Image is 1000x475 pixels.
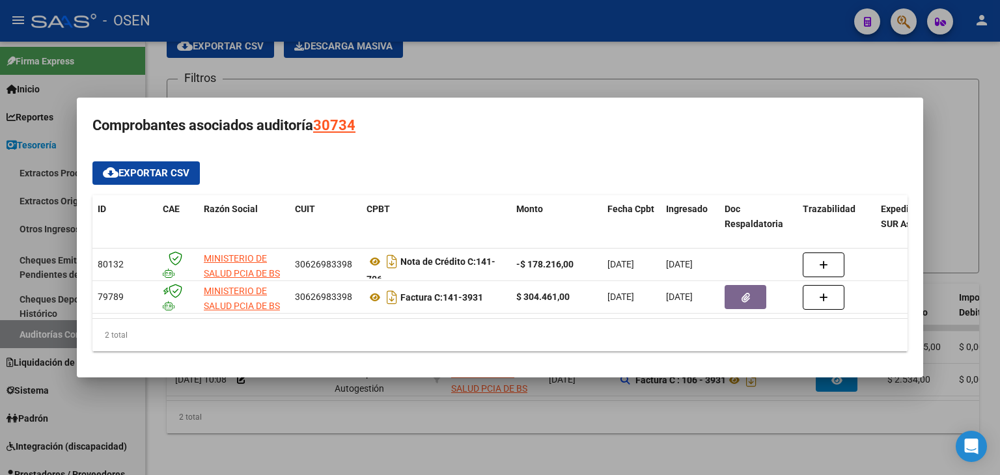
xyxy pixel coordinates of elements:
[607,292,634,302] span: [DATE]
[383,287,400,308] i: Descargar documento
[367,204,390,214] span: CPBT
[798,195,876,252] datatable-header-cell: Trazabilidad
[400,292,483,303] strong: 141-3931
[661,195,719,252] datatable-header-cell: Ingresado
[516,259,574,269] strong: -$ 178.216,00
[607,204,654,214] span: Fecha Cpbt
[666,292,693,302] span: [DATE]
[400,292,443,303] span: Factura C:
[199,195,290,252] datatable-header-cell: Razón Social
[719,195,798,252] datatable-header-cell: Doc Respaldatoria
[602,195,661,252] datatable-header-cell: Fecha Cpbt
[103,167,189,179] span: Exportar CSV
[92,319,908,351] div: 2 total
[92,113,908,138] h3: Comprobantes asociados auditoría
[204,286,280,326] span: MINISTERIO DE SALUD PCIA DE BS AS
[204,253,280,293] span: MINISTERIO DE SALUD PCIA DE BS AS
[313,113,355,138] div: 30734
[383,251,400,272] i: Descargar documento
[103,165,118,180] mat-icon: cloud_download
[98,257,152,272] div: 80132
[98,204,106,214] span: ID
[516,292,570,302] strong: $ 304.461,00
[361,195,511,252] datatable-header-cell: CPBT
[956,431,987,462] div: Open Intercom Messenger
[204,204,258,214] span: Razón Social
[367,256,495,284] strong: 141-706
[163,204,180,214] span: CAE
[290,195,361,252] datatable-header-cell: CUIT
[666,204,708,214] span: Ingresado
[516,204,543,214] span: Monto
[92,161,200,185] button: Exportar CSV
[511,195,602,252] datatable-header-cell: Monto
[295,259,352,269] span: 30626983398
[876,195,947,252] datatable-header-cell: Expediente SUR Asociado
[725,204,783,229] span: Doc Respaldatoria
[607,259,634,269] span: [DATE]
[803,204,855,214] span: Trazabilidad
[98,290,152,305] div: 79789
[666,259,693,269] span: [DATE]
[158,195,199,252] datatable-header-cell: CAE
[881,204,939,229] span: Expediente SUR Asociado
[295,204,315,214] span: CUIT
[295,292,352,302] span: 30626983398
[92,195,158,252] datatable-header-cell: ID
[400,256,476,267] span: Nota de Crédito C:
